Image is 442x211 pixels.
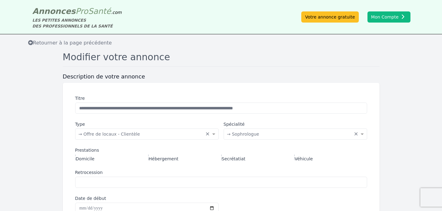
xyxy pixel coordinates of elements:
[32,17,122,29] div: LES PETITES ANNONCES DES PROFESSIONNELS DE LA SANTÉ
[367,11,410,23] button: Mon Compte
[354,131,359,137] span: Clear all
[28,40,33,45] i: Retourner à la liste
[221,154,246,162] label: Secrétatiat
[75,154,76,160] input: Domicile
[224,121,367,127] label: Spécialité
[75,6,88,16] span: Pro
[88,6,111,16] span: Santé
[75,154,95,162] label: Domicile
[111,10,122,15] span: .com
[294,154,295,160] input: Véhicule
[148,154,178,162] label: Hébergement
[63,73,380,80] h3: Description de votre annonce
[75,95,367,101] label: Titre
[294,154,313,162] label: Véhicule
[205,131,211,137] span: Clear all
[148,154,149,160] input: Hébergement
[301,11,358,23] a: Votre annonce gratuite
[75,169,367,175] label: Retrocession
[75,195,219,201] label: Date de début
[75,147,367,153] div: Prestations
[75,121,219,127] label: Type
[32,6,122,16] a: AnnoncesProSanté.com
[63,52,380,67] h1: Modifier votre annonce
[221,154,222,160] input: Secrétatiat
[32,6,76,16] span: Annonces
[28,40,112,46] span: Retourner à la page précédente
